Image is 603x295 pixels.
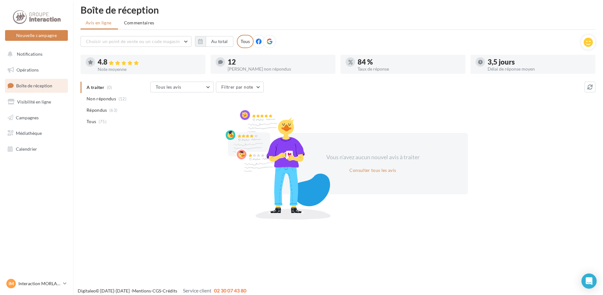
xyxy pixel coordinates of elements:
span: Boîte de réception [16,83,52,88]
span: Notifications [17,51,42,57]
div: Note moyenne [98,67,200,72]
span: IM [9,280,14,287]
a: Campagnes [4,111,69,124]
span: Commentaires [124,20,154,26]
div: 4.8 [98,59,200,66]
span: (63) [109,108,117,113]
button: Nouvelle campagne [5,30,68,41]
a: Visibilité en ligne [4,95,69,109]
span: 02 30 07 43 80 [214,287,246,293]
span: Opérations [16,67,39,72]
a: Digitaleo [78,288,96,293]
span: Choisir un point de vente ou un code magasin [86,39,180,44]
span: Calendrier [16,146,37,152]
div: 3,5 jours [488,59,590,66]
a: IM Interaction MORLAIX [5,278,68,290]
div: Taux de réponse [358,67,460,71]
div: [PERSON_NAME] non répondus [228,67,330,71]
button: Au total [206,36,233,47]
button: Choisir un point de vente ou un code magasin [81,36,191,47]
button: Tous les avis [150,82,214,92]
a: Crédits [163,288,177,293]
a: Mentions [132,288,151,293]
a: Opérations [4,63,69,77]
p: Interaction MORLAIX [18,280,61,287]
a: CGS [152,288,161,293]
span: Tous [87,118,96,125]
div: 12 [228,59,330,66]
span: © [DATE]-[DATE] - - - [78,288,246,293]
button: Consulter tous les avis [347,166,399,174]
button: Au total [195,36,233,47]
span: Médiathèque [16,130,42,136]
a: Médiathèque [4,127,69,140]
div: Boîte de réception [81,5,595,15]
span: Service client [183,287,211,293]
button: Notifications [4,47,67,61]
div: 84 % [358,59,460,66]
span: Tous les avis [156,84,181,90]
div: Open Intercom Messenger [581,273,597,289]
a: Boîte de réception [4,79,69,92]
a: Calendrier [4,142,69,156]
span: Répondus [87,107,107,113]
div: Tous [237,35,254,48]
span: Visibilité en ligne [17,99,51,104]
span: Campagnes [16,115,39,120]
div: Délai de réponse moyen [488,67,590,71]
span: (12) [119,96,126,101]
span: (75) [99,119,107,124]
button: Filtrer par note [216,82,264,92]
span: Non répondus [87,96,116,102]
div: Vous n'avez aucun nouvel avis à traiter [318,153,427,161]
